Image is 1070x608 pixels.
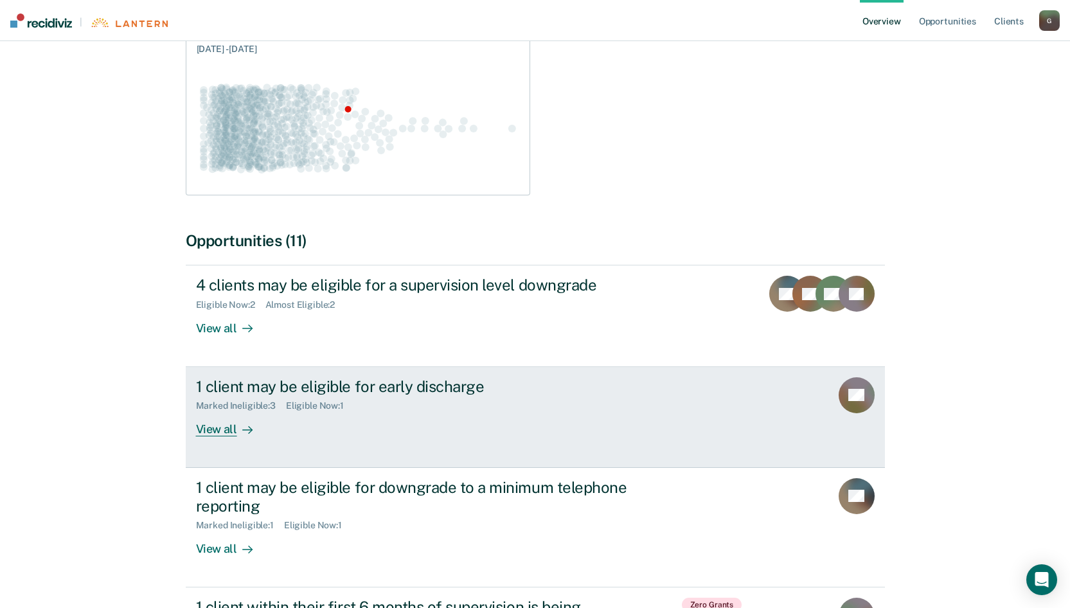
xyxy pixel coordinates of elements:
a: Incarceration Rate:59.9%[DATE] - [DATE]Swarm plot of all incarceration rates in the state for ALL... [186,17,530,195]
div: [DATE] - [DATE] [197,40,321,56]
div: 1 client may be eligible for early discharge [196,377,647,396]
div: Swarm plot of all incarceration rates in the state for ALL caseloads, highlighting values of 59.9... [197,71,519,184]
div: Almost Eligible : 2 [265,300,346,310]
a: 1 client may be eligible for downgrade to a minimum telephone reportingMarked Ineligible:1Eligibl... [186,468,885,587]
div: View all [196,310,268,335]
div: View all [196,411,268,436]
img: Recidiviz [10,13,72,28]
div: 4 clients may be eligible for a supervision level downgrade [196,276,647,294]
a: 1 client may be eligible for early dischargeMarked Ineligible:3Eligible Now:1View all [186,367,885,468]
div: Open Intercom Messenger [1026,564,1057,595]
a: 4 clients may be eligible for a supervision level downgradeEligible Now:2Almost Eligible:2View all [186,265,885,366]
a: | [10,13,168,28]
img: Lantern [90,18,168,28]
div: Eligible Now : 1 [284,520,352,531]
div: View all [196,531,268,556]
div: Opportunities (11) [186,231,885,250]
span: | [72,17,90,28]
div: Eligible Now : 1 [286,400,354,411]
div: Marked Ineligible : 3 [196,400,286,411]
div: Eligible Now : 2 [196,300,265,310]
button: G [1039,10,1060,31]
div: Marked Ineligible : 1 [196,520,284,531]
div: 1 client may be eligible for downgrade to a minimum telephone reporting [196,478,647,515]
